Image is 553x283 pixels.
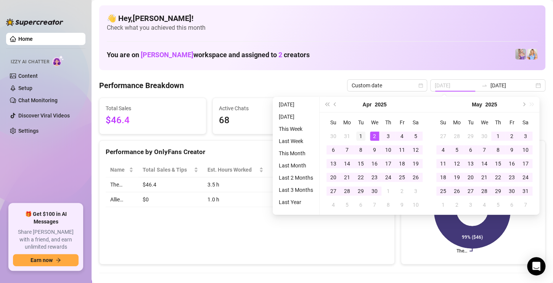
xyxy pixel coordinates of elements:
[452,187,461,196] div: 26
[268,177,317,192] td: $13.26
[494,145,503,154] div: 8
[31,257,53,263] span: Earn now
[276,137,316,146] li: Last Week
[477,129,491,143] td: 2025-04-30
[464,198,477,212] td: 2025-06-03
[326,129,340,143] td: 2025-03-30
[276,112,316,121] li: [DATE]
[494,200,503,209] div: 5
[507,132,516,141] div: 2
[106,162,138,177] th: Name
[436,116,450,129] th: Su
[436,198,450,212] td: 2025-06-01
[466,132,475,141] div: 29
[384,200,393,209] div: 8
[411,132,420,141] div: 5
[481,82,487,88] span: swap-right
[138,177,203,192] td: $46.4
[18,97,58,103] a: Chat Monitoring
[507,187,516,196] div: 30
[340,129,354,143] td: 2025-03-31
[354,170,368,184] td: 2025-04-22
[397,159,407,168] div: 18
[494,159,503,168] div: 15
[491,143,505,157] td: 2025-05-08
[368,157,381,170] td: 2025-04-16
[368,170,381,184] td: 2025-04-23
[491,116,505,129] th: Th
[464,116,477,129] th: Tu
[107,51,310,59] h1: You are on workspace and assigned to creators
[381,143,395,157] td: 2025-04-10
[480,200,489,209] div: 4
[323,97,331,112] button: Last year (Control + left)
[370,132,379,141] div: 2
[370,145,379,154] div: 9
[480,187,489,196] div: 28
[370,200,379,209] div: 7
[485,97,497,112] button: Choose a year
[18,128,39,134] a: Settings
[466,145,475,154] div: 6
[138,162,203,177] th: Total Sales & Tips
[395,129,409,143] td: 2025-04-04
[356,187,365,196] div: 29
[464,157,477,170] td: 2025-05-13
[436,170,450,184] td: 2025-05-18
[480,145,489,154] div: 7
[268,192,317,207] td: $0
[477,143,491,157] td: 2025-05-07
[370,159,379,168] div: 16
[466,200,475,209] div: 3
[395,143,409,157] td: 2025-04-11
[18,85,32,91] a: Setup
[519,143,532,157] td: 2025-05-10
[507,159,516,168] div: 16
[381,198,395,212] td: 2025-05-08
[99,80,184,91] h4: Performance Breakdown
[368,116,381,129] th: We
[418,83,423,88] span: calendar
[450,170,464,184] td: 2025-05-19
[409,170,423,184] td: 2025-04-26
[52,55,64,66] img: AI Chatter
[450,157,464,170] td: 2025-05-12
[395,198,409,212] td: 2025-05-09
[477,170,491,184] td: 2025-05-21
[18,113,70,119] a: Discover Viral Videos
[436,184,450,198] td: 2025-05-25
[326,116,340,129] th: Su
[439,132,448,141] div: 27
[527,257,545,275] div: Open Intercom Messenger
[411,200,420,209] div: 10
[519,184,532,198] td: 2025-05-31
[464,184,477,198] td: 2025-05-27
[450,116,464,129] th: Mo
[435,81,478,90] input: Start date
[481,82,487,88] span: to
[342,187,352,196] div: 28
[519,129,532,143] td: 2025-05-03
[494,132,503,141] div: 1
[141,51,193,59] span: [PERSON_NAME]
[18,36,33,42] a: Home
[519,116,532,129] th: Sa
[395,184,409,198] td: 2025-05-02
[356,159,365,168] div: 15
[368,184,381,198] td: 2025-04-30
[491,170,505,184] td: 2025-05-22
[397,145,407,154] div: 11
[13,211,79,225] span: 🎁 Get $100 in AI Messages
[354,157,368,170] td: 2025-04-15
[397,200,407,209] div: 9
[381,129,395,143] td: 2025-04-03
[450,129,464,143] td: 2025-04-28
[397,173,407,182] div: 25
[203,192,268,207] td: 1.0 h
[354,143,368,157] td: 2025-04-08
[219,113,313,128] span: 68
[326,198,340,212] td: 2025-05-04
[342,173,352,182] div: 21
[354,198,368,212] td: 2025-05-06
[384,132,393,141] div: 3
